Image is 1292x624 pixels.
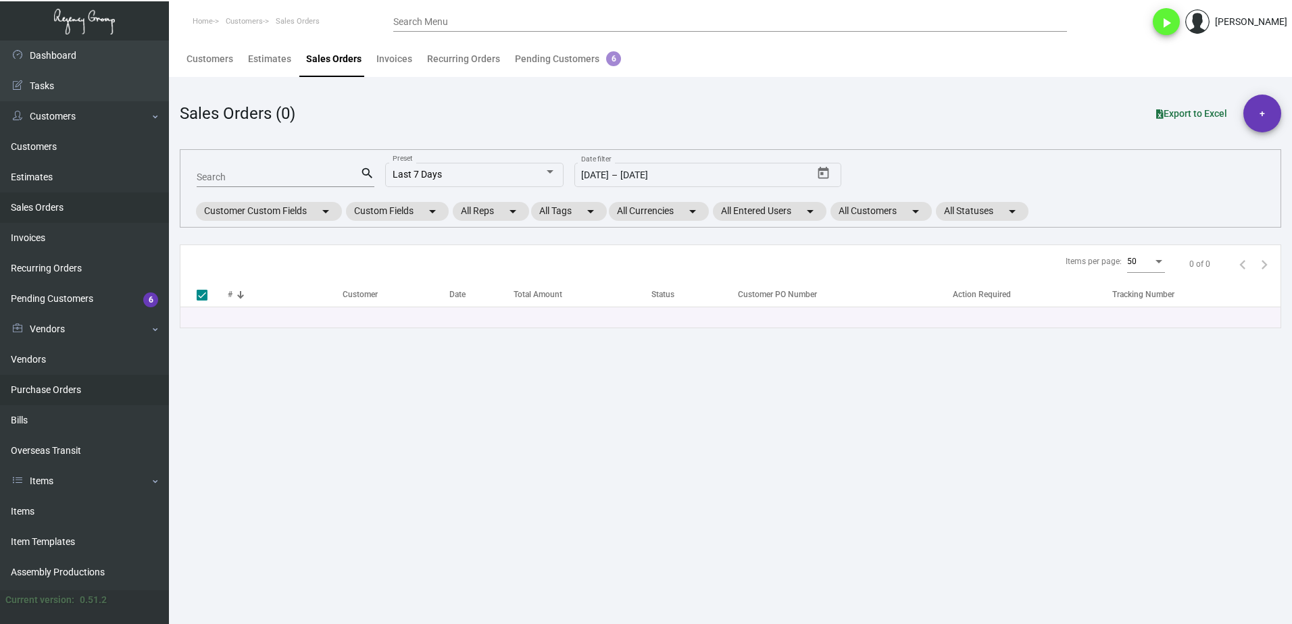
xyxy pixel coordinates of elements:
[1215,15,1287,29] div: [PERSON_NAME]
[193,17,213,26] span: Home
[346,202,449,221] mat-chip: Custom Fields
[802,203,818,219] mat-icon: arrow_drop_down
[228,288,232,301] div: #
[1185,9,1210,34] img: admin@bootstrapmaster.com
[449,288,466,301] div: Date
[651,288,674,301] div: Status
[738,288,817,301] div: Customer PO Number
[453,202,529,221] mat-chip: All Reps
[953,288,1112,301] div: Action Required
[427,52,500,66] div: Recurring Orders
[812,163,834,184] button: Open calendar
[343,288,450,301] div: Customer
[612,170,618,181] span: –
[276,17,320,26] span: Sales Orders
[1066,255,1122,267] div: Items per page:
[196,202,342,221] mat-chip: Customer Custom Fields
[360,165,374,182] mat-icon: search
[582,203,599,219] mat-icon: arrow_drop_down
[1112,288,1174,301] div: Tracking Number
[180,101,295,126] div: Sales Orders (0)
[226,17,263,26] span: Customers
[620,170,733,181] input: End date
[1158,15,1174,31] i: play_arrow
[1156,108,1227,119] span: Export to Excel
[424,203,441,219] mat-icon: arrow_drop_down
[80,593,107,607] div: 0.51.2
[936,202,1028,221] mat-chip: All Statuses
[1243,95,1281,132] button: +
[187,52,233,66] div: Customers
[306,52,362,66] div: Sales Orders
[505,203,521,219] mat-icon: arrow_drop_down
[830,202,932,221] mat-chip: All Customers
[1127,257,1137,266] span: 50
[953,288,1011,301] div: Action Required
[1232,253,1253,275] button: Previous page
[248,52,291,66] div: Estimates
[1253,253,1275,275] button: Next page
[581,170,609,181] input: Start date
[5,593,74,607] div: Current version:
[515,52,621,66] div: Pending Customers
[1153,8,1180,35] button: play_arrow
[609,202,709,221] mat-chip: All Currencies
[393,169,442,180] span: Last 7 Days
[1145,101,1238,126] button: Export to Excel
[1127,257,1165,267] mat-select: Items per page:
[1004,203,1020,219] mat-icon: arrow_drop_down
[531,202,607,221] mat-chip: All Tags
[376,52,412,66] div: Invoices
[651,288,731,301] div: Status
[713,202,826,221] mat-chip: All Entered Users
[514,288,651,301] div: Total Amount
[514,288,562,301] div: Total Amount
[228,288,343,301] div: #
[1260,95,1265,132] span: +
[318,203,334,219] mat-icon: arrow_drop_down
[908,203,924,219] mat-icon: arrow_drop_down
[1189,258,1210,270] div: 0 of 0
[738,288,953,301] div: Customer PO Number
[685,203,701,219] mat-icon: arrow_drop_down
[1112,288,1281,301] div: Tracking Number
[343,288,378,301] div: Customer
[449,288,514,301] div: Date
